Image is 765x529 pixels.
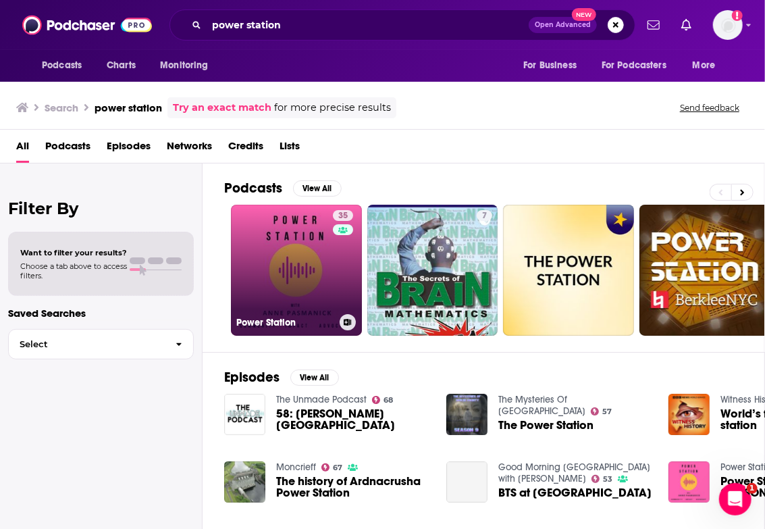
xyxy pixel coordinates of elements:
img: World’s first tidal power station [668,394,710,435]
img: Podchaser - Follow, Share and Rate Podcasts [22,12,152,38]
button: Send feedback [676,102,743,114]
a: Podcasts [45,135,90,163]
button: Open AdvancedNew [529,17,597,33]
span: For Podcasters [602,56,666,75]
a: The Power Station [498,420,593,431]
a: Charts [98,53,144,78]
span: 58: [PERSON_NAME][GEOGRAPHIC_DATA] [276,408,430,431]
a: 7 [477,210,492,221]
input: Search podcasts, credits, & more... [207,14,529,36]
button: open menu [683,53,733,78]
span: Monitoring [160,56,208,75]
span: Select [9,340,165,349]
button: View All [293,180,342,197]
button: open menu [151,53,226,78]
button: View All [290,370,339,386]
span: 1 [747,483,758,494]
img: The Power Station [446,394,487,435]
a: Show notifications dropdown [642,14,665,36]
a: 67 [321,463,343,472]
img: User Profile [713,10,743,40]
a: Moncrieff [276,461,316,473]
img: 58: Hazelwood Power Station [224,394,265,435]
button: open menu [32,53,99,78]
button: open menu [514,53,593,78]
span: More [693,56,716,75]
h2: Filter By [8,199,194,218]
span: For Business [523,56,577,75]
span: BTS at [GEOGRAPHIC_DATA] [498,487,652,499]
span: for more precise results [274,100,391,116]
a: Episodes [107,135,151,163]
a: BTS at Koeberg power station [446,461,487,503]
button: Select [8,329,194,359]
a: Show notifications dropdown [676,14,697,36]
h3: Power Station [236,317,334,328]
div: Search podcasts, credits, & more... [169,9,635,41]
svg: Add a profile image [732,10,743,21]
button: Show profile menu [713,10,743,40]
span: 68 [384,397,393,403]
span: Podcasts [42,56,82,75]
span: Choose a tab above to access filters. [20,261,127,280]
span: 67 [333,465,342,471]
span: 53 [603,476,612,482]
p: Saved Searches [8,307,194,320]
h2: Episodes [224,369,280,386]
a: PodcastsView All [224,180,342,197]
img: The history of Ardnacrusha Power Station [224,461,265,503]
a: The Mysteries Of Derlin County [498,394,585,417]
a: 35 [333,210,353,221]
a: The Unmade Podcast [276,394,367,405]
h3: Search [45,101,78,114]
a: Networks [167,135,212,163]
a: The history of Ardnacrusha Power Station [276,476,430,499]
a: 53 [591,475,613,483]
a: All [16,135,29,163]
h3: power station [95,101,162,114]
a: 35Power Station [231,205,362,336]
span: Open Advanced [535,22,591,28]
a: 57 [591,407,612,415]
a: Lists [280,135,300,163]
span: Logged in as jennarohl [713,10,743,40]
a: 58: Hazelwood Power Station [276,408,430,431]
a: BTS at Koeberg power station [498,487,652,499]
a: 68 [372,396,394,404]
span: 7 [482,209,487,223]
img: Power Station with Sarah Saadian [668,461,710,503]
span: New [572,8,596,21]
a: EpisodesView All [224,369,339,386]
h2: Podcasts [224,180,282,197]
a: Good Morning Cape Town with Lester Kiewit [498,461,650,484]
iframe: Intercom live chat [719,483,751,515]
span: Want to filter your results? [20,248,127,257]
a: Credits [228,135,263,163]
span: 35 [338,209,348,223]
a: 7 [367,205,498,336]
span: Charts [107,56,136,75]
span: 57 [602,409,612,415]
button: open menu [593,53,686,78]
a: Try an exact match [173,100,271,116]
